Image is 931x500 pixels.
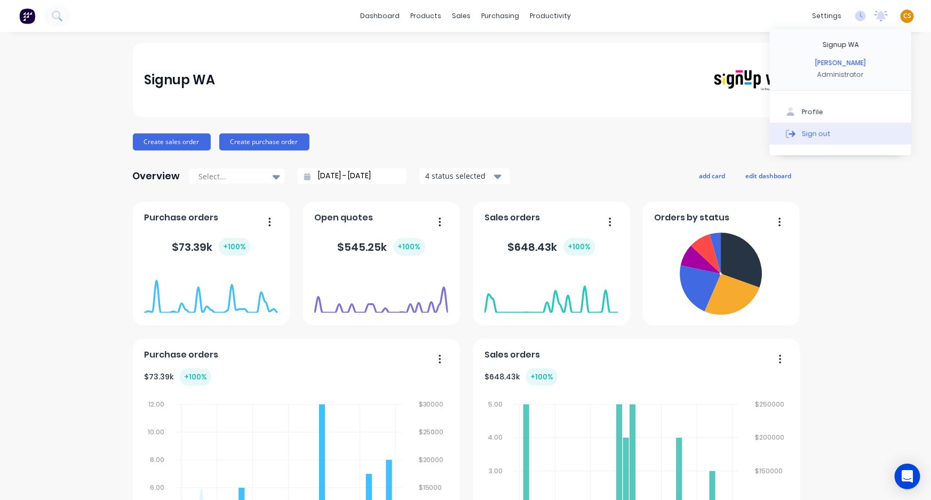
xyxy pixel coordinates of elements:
span: CS [903,11,911,21]
tspan: $15000 [419,483,443,492]
div: sales [447,8,476,24]
tspan: $200000 [755,433,785,442]
div: + 100 % [526,368,558,386]
span: Orders by status [654,211,729,224]
button: Profile [770,101,911,123]
span: Purchase orders [144,211,218,224]
tspan: $250000 [755,400,785,409]
span: Open quotes [314,211,373,224]
div: + 100 % [219,238,250,256]
div: Signup WA [144,69,215,91]
button: 4 status selected [419,168,510,184]
div: settings [807,8,847,24]
tspan: 12.00 [148,400,164,409]
tspan: $150000 [755,466,783,475]
button: edit dashboard [739,169,799,182]
span: Sales orders [484,211,540,224]
div: + 100 % [180,368,211,386]
span: Purchase orders [144,348,218,361]
tspan: $30000 [419,400,444,409]
div: $ 648.43k [484,368,558,386]
div: 4 status selected [425,170,492,181]
tspan: 10.00 [148,427,164,436]
button: Sign out [770,123,911,144]
div: Profile [802,107,823,117]
button: add card [693,169,733,182]
div: $ 73.39k [144,368,211,386]
tspan: $20000 [419,455,444,464]
div: Overview [133,165,180,187]
img: Signup WA [712,69,787,92]
div: Signup WA [823,40,859,50]
button: Create purchase order [219,133,309,150]
img: Factory [19,8,35,24]
button: Create sales order [133,133,211,150]
div: Open Intercom Messenger [895,464,920,489]
div: + 100 % [564,238,595,256]
tspan: 4.00 [488,433,503,442]
div: $ 648.43k [508,238,595,256]
div: Sign out [802,129,831,138]
tspan: $25000 [419,427,444,436]
tspan: 8.00 [150,455,164,464]
div: purchasing [476,8,524,24]
div: $ 545.25k [338,238,425,256]
tspan: 3.00 [489,466,503,475]
div: Administrator [817,70,864,80]
a: dashboard [355,8,405,24]
tspan: 5.00 [488,400,503,409]
div: [PERSON_NAME] [815,58,866,68]
div: $ 73.39k [172,238,250,256]
tspan: 6.00 [150,483,164,492]
div: + 100 % [394,238,425,256]
div: products [405,8,447,24]
div: productivity [524,8,576,24]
